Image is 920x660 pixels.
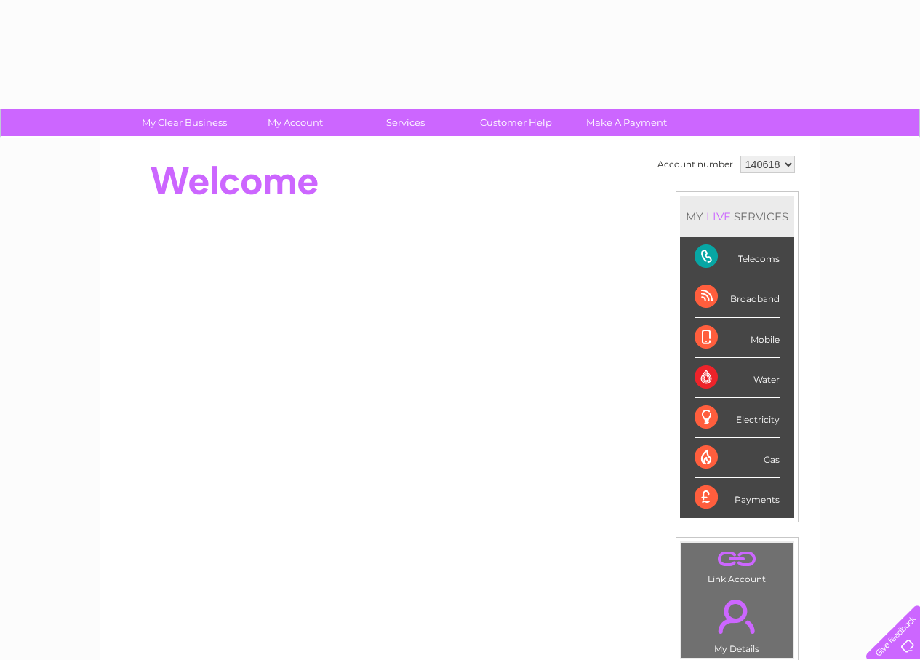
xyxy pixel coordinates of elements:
[695,318,780,358] div: Mobile
[695,237,780,277] div: Telecoms
[124,109,244,136] a: My Clear Business
[695,478,780,517] div: Payments
[345,109,465,136] a: Services
[703,210,734,223] div: LIVE
[567,109,687,136] a: Make A Payment
[235,109,355,136] a: My Account
[654,152,737,177] td: Account number
[680,196,794,237] div: MY SERVICES
[685,546,789,572] a: .
[456,109,576,136] a: Customer Help
[695,277,780,317] div: Broadband
[695,358,780,398] div: Water
[695,398,780,438] div: Electricity
[695,438,780,478] div: Gas
[681,587,793,659] td: My Details
[685,591,789,642] a: .
[681,542,793,588] td: Link Account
